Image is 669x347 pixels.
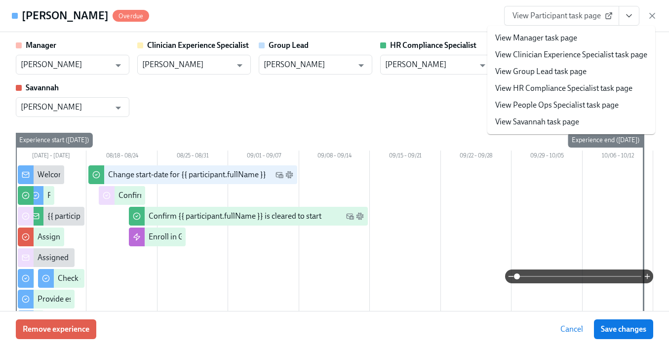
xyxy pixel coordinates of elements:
[86,151,157,163] div: 08/18 – 08/24
[275,171,283,179] svg: Work Email
[354,58,369,73] button: Open
[38,294,192,305] div: Provide essential professional documentation
[441,151,512,163] div: 09/22 – 09/28
[269,40,309,50] strong: Group Lead
[583,151,653,163] div: 10/06 – 10/12
[38,169,223,180] div: Welcome from the Charlie Health Compliance Team 👋
[157,151,228,163] div: 08/25 – 08/31
[495,66,587,77] a: View Group Lead task page
[47,190,230,201] div: Register on the [US_STATE] [MEDICAL_DATA] website
[356,212,364,220] svg: Slack
[495,100,619,111] a: View People Ops Specialist task page
[512,151,582,163] div: 09/29 – 10/05
[23,324,89,334] span: Remove experience
[370,151,440,163] div: 09/15 – 09/21
[390,40,476,50] strong: HR Compliance Specialist
[26,83,59,92] strong: Savannah
[495,116,579,127] a: View Savannah task page
[47,211,249,222] div: {{ participant.fullName }} has filled out the onboarding form
[111,100,126,116] button: Open
[560,324,583,334] span: Cancel
[22,8,109,23] h4: [PERSON_NAME]
[118,190,223,201] div: Confirm cleared by People Ops
[149,211,321,222] div: Confirm {{ participant.fullName }} is cleared to start
[594,319,653,339] button: Save changes
[512,11,611,21] span: View Participant task page
[504,6,619,26] a: View Participant task page
[495,83,632,94] a: View HR Compliance Specialist task page
[16,319,96,339] button: Remove experience
[38,231,429,242] div: Assign a Clinician Experience Specialist for {{ participant.fullName }} (start-date {{ participan...
[38,252,102,263] div: Assigned New Hire
[475,58,490,73] button: Open
[15,133,93,148] div: Experience start ([DATE])
[149,231,282,242] div: Enroll in Group Facilitators Onboarding
[553,319,590,339] button: Cancel
[495,49,647,60] a: View Clinician Experience Specialist task page
[495,33,577,43] a: View Manager task page
[299,151,370,163] div: 09/08 – 09/14
[285,171,293,179] svg: Slack
[26,40,56,50] strong: Manager
[601,324,646,334] span: Save changes
[111,58,126,73] button: Open
[568,133,643,148] div: Experience end ([DATE])
[232,58,247,73] button: Open
[346,212,354,220] svg: Work Email
[228,151,299,163] div: 09/01 – 09/07
[108,169,266,180] div: Change start-date for {{ participant.fullName }}
[113,12,149,20] span: Overdue
[619,6,639,26] button: View task page
[147,40,249,50] strong: Clinician Experience Specialist
[16,151,86,163] div: [DATE] – [DATE]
